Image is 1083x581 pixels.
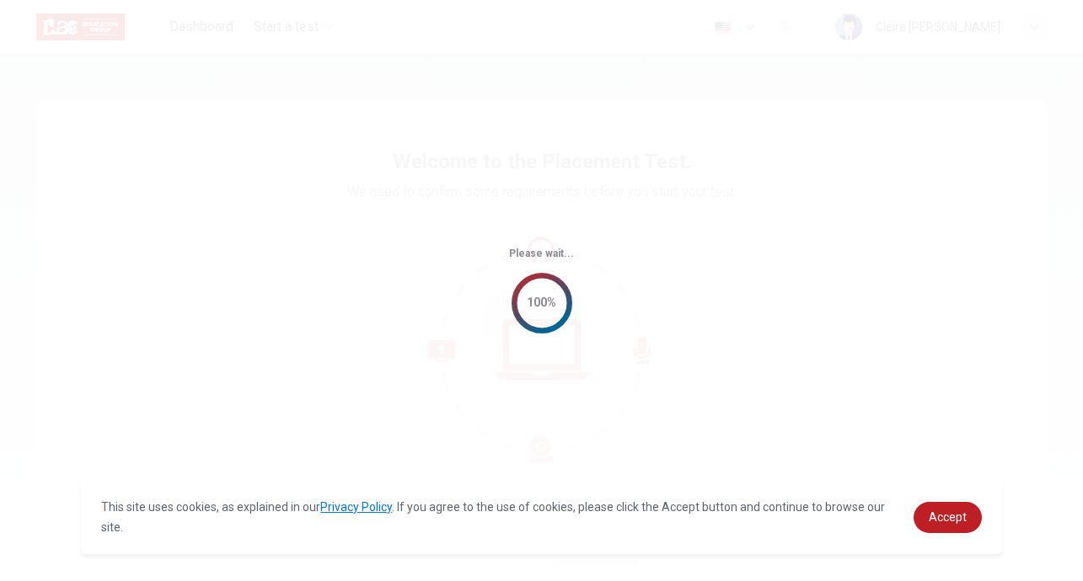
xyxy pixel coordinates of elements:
[914,502,982,533] a: dismiss cookie message
[527,293,556,312] div: 100%
[509,248,574,259] span: Please wait...
[320,500,392,514] a: Privacy Policy
[929,510,967,524] span: Accept
[101,500,885,534] span: This site uses cookies, as explained in our . If you agree to the use of cookies, please click th...
[81,480,1001,554] div: cookieconsent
